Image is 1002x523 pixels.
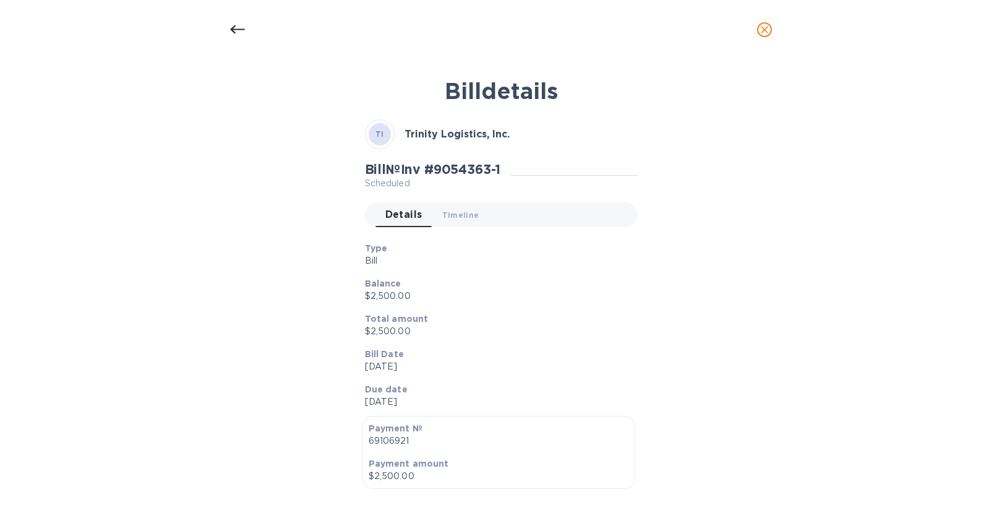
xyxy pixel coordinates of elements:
[365,395,628,408] p: [DATE]
[365,384,408,394] b: Due date
[369,459,449,469] b: Payment amount
[405,128,510,140] b: Trinity Logistics, Inc.
[365,279,401,288] b: Balance
[365,243,388,253] b: Type
[369,423,422,433] b: Payment №
[385,206,422,223] span: Details
[365,177,501,190] p: Scheduled
[365,162,501,177] h2: Bill № Inv #9054363-1
[445,77,558,105] b: Bill details
[442,209,479,222] span: Timeline
[365,325,628,338] p: $2,500.00
[365,314,429,324] b: Total amount
[365,360,628,373] p: [DATE]
[369,434,629,447] p: 69106921
[750,15,779,45] button: close
[365,290,628,303] p: $2,500.00
[365,349,404,359] b: Bill Date
[369,470,629,483] p: $2,500.00
[365,254,628,267] p: Bill
[375,129,384,139] b: TI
